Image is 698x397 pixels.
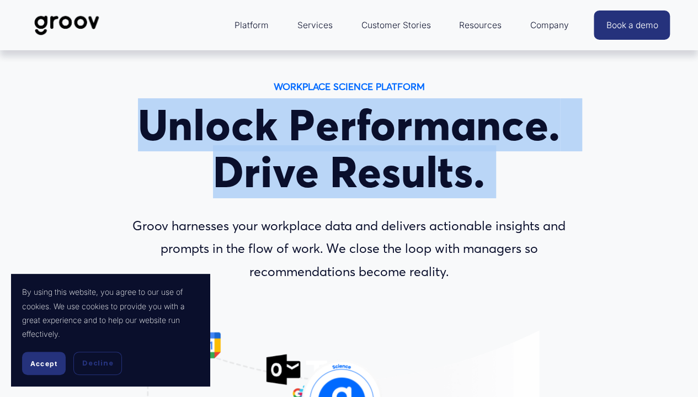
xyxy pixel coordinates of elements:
strong: WORKPLACE SCIENCE PLATFORM [274,81,425,92]
section: Cookie banner [11,274,210,386]
a: Book a demo [594,10,670,40]
span: Company [530,18,569,33]
a: Services [292,12,338,39]
a: Customer Stories [356,12,436,39]
span: Decline [82,358,113,368]
p: By using this website, you agree to our use of cookies. We use cookies to provide you with a grea... [22,285,199,341]
button: Decline [73,352,122,375]
a: folder dropdown [454,12,507,39]
span: Platform [235,18,269,33]
p: Groov harnesses your workplace data and delivers actionable insights and prompts in the flow of w... [109,214,589,283]
img: Groov | Workplace Science Platform | Unlock Performance | Drive Results [28,7,106,44]
button: Accept [22,352,66,375]
a: folder dropdown [525,12,574,39]
span: Resources [459,18,502,33]
a: folder dropdown [229,12,274,39]
h1: Unlock Performance. Drive Results. [109,102,589,195]
span: Accept [30,359,57,368]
